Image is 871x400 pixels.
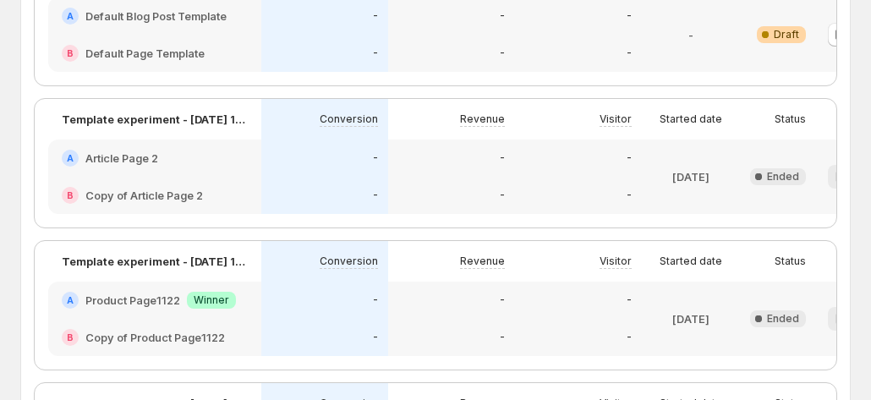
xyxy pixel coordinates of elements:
[85,150,158,167] h2: Article Page 2
[67,190,74,200] h2: B
[85,187,203,204] h2: Copy of Article Page 2
[67,48,74,58] h2: B
[460,112,505,126] p: Revenue
[85,292,180,309] h2: Product Page1122
[373,47,378,60] p: -
[627,47,632,60] p: -
[500,9,505,23] p: -
[672,310,709,327] p: [DATE]
[67,11,74,21] h2: A
[62,111,248,128] p: Template experiment - [DATE] 16:23:02
[67,295,74,305] h2: A
[627,151,632,165] p: -
[627,331,632,344] p: -
[500,189,505,202] p: -
[774,28,799,41] span: Draft
[85,329,225,346] h2: Copy of Product Page1122
[500,151,505,165] p: -
[500,293,505,307] p: -
[688,26,693,43] p: -
[320,112,378,126] p: Conversion
[627,189,632,202] p: -
[67,332,74,342] h2: B
[600,255,632,268] p: Visitor
[767,312,799,326] span: Ended
[500,47,505,60] p: -
[373,151,378,165] p: -
[767,170,799,184] span: Ended
[62,253,248,270] p: Template experiment - [DATE] 16:43:45
[373,293,378,307] p: -
[672,168,709,185] p: [DATE]
[194,293,229,307] span: Winner
[627,293,632,307] p: -
[85,8,227,25] h2: Default Blog Post Template
[460,255,505,268] p: Revenue
[320,255,378,268] p: Conversion
[627,9,632,23] p: -
[67,153,74,163] h2: A
[600,112,632,126] p: Visitor
[660,255,722,268] p: Started date
[85,45,205,62] h2: Default Page Template
[775,112,806,126] p: Status
[373,189,378,202] p: -
[373,331,378,344] p: -
[500,331,505,344] p: -
[775,255,806,268] p: Status
[373,9,378,23] p: -
[660,112,722,126] p: Started date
